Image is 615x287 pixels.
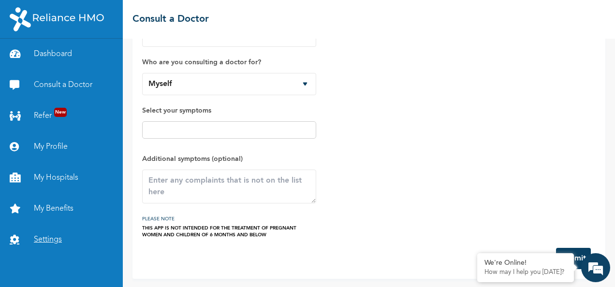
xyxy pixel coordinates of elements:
[142,213,316,225] h3: PLEASE NOTE
[142,225,316,238] div: THIS APP IS NOT INTENDED FOR THE TREATMENT OF PREGNANT WOMEN AND CHILDREN OF 6 MONTHS AND BELOW
[484,269,567,276] p: How may I help you today?
[556,248,591,269] button: Submit
[142,153,316,165] label: Additional symptoms (optional)
[54,108,67,117] span: New
[142,105,316,116] label: Select your symptoms
[484,259,567,267] div: We're Online!
[142,57,316,68] label: Who are you consulting a doctor for?
[132,12,209,27] h2: Consult a Doctor
[10,7,104,31] img: RelianceHMO's Logo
